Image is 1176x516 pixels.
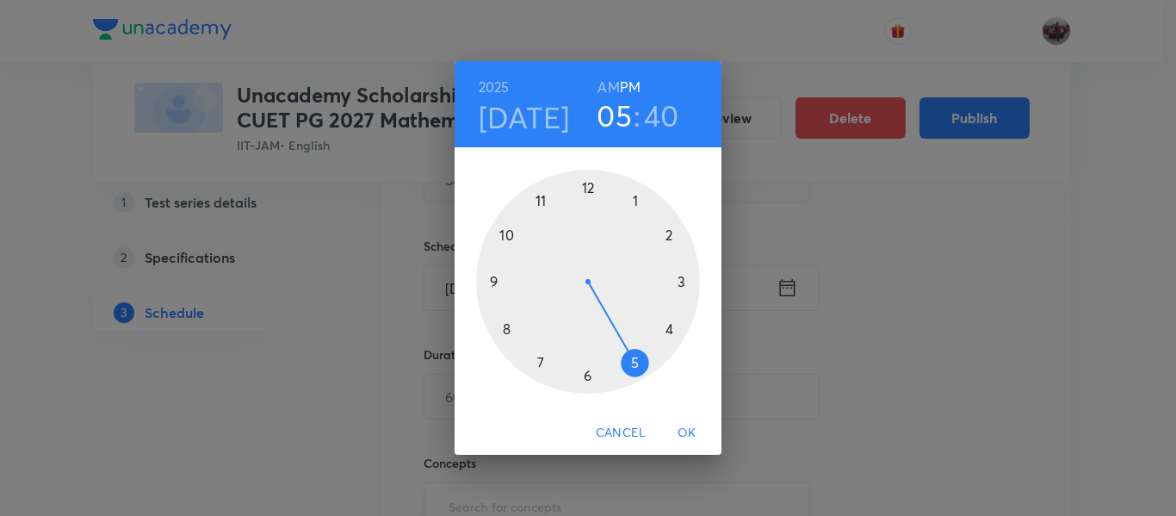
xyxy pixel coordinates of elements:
[620,75,641,99] button: PM
[596,422,646,444] span: Cancel
[666,422,708,444] span: OK
[597,97,632,134] button: 05
[644,97,679,134] button: 40
[659,417,715,449] button: OK
[589,417,653,449] button: Cancel
[634,97,641,134] h3: :
[479,99,570,135] button: [DATE]
[479,75,510,99] button: 2025
[597,75,619,99] button: AM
